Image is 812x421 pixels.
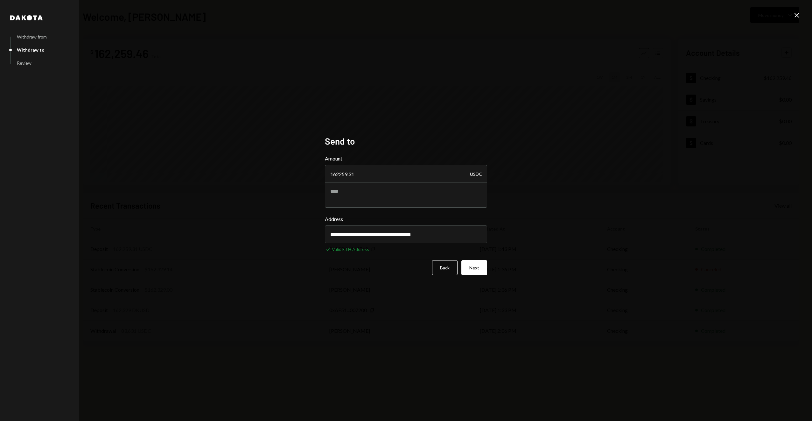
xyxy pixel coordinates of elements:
input: Enter amount [325,165,487,183]
div: Valid ETH Address [332,246,369,253]
label: Address [325,215,487,223]
div: Withdraw to [17,47,45,53]
div: Withdraw from [17,34,47,39]
h2: Send to [325,135,487,147]
button: Next [461,260,487,275]
label: Amount [325,155,487,162]
div: USDC [470,165,482,183]
div: Review [17,60,31,66]
button: Back [432,260,458,275]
